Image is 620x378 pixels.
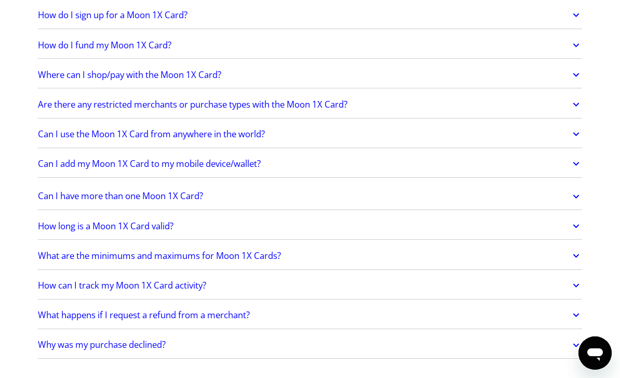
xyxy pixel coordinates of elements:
h2: Can I add my Moon 1X Card to my mobile device/wallet? [38,159,261,169]
h2: How do I sign up for a Moon 1X Card? [38,10,187,20]
a: Where can I shop/pay with the Moon 1X Card? [38,64,582,86]
a: Can I have more than one Moon 1X Card? [38,186,582,207]
h2: How long is a Moon 1X Card valid? [38,221,173,231]
a: What happens if I request a refund from a merchant? [38,304,582,326]
h2: Can I use the Moon 1X Card from anywhere in the world? [38,129,265,139]
h2: Can I have more than one Moon 1X Card? [38,191,203,201]
h2: Are there any restricted merchants or purchase types with the Moon 1X Card? [38,99,347,110]
a: Can I use the Moon 1X Card from anywhere in the world? [38,123,582,145]
h2: What happens if I request a refund from a merchant? [38,310,250,320]
a: Can I add my Moon 1X Card to my mobile device/wallet? [38,153,582,175]
h2: What are the minimums and maximums for Moon 1X Cards? [38,251,281,261]
h2: How can I track my Moon 1X Card activity? [38,280,206,291]
a: How do I sign up for a Moon 1X Card? [38,4,582,26]
a: How do I fund my Moon 1X Card? [38,34,582,56]
h2: Why was my purchase declined? [38,340,166,350]
a: Are there any restricted merchants or purchase types with the Moon 1X Card? [38,94,582,115]
iframe: Botão para abrir a janela de mensagens [578,336,612,370]
h2: How do I fund my Moon 1X Card? [38,40,171,50]
a: What are the minimums and maximums for Moon 1X Cards? [38,245,582,267]
a: Why was my purchase declined? [38,334,582,356]
a: How can I track my Moon 1X Card activity? [38,275,582,296]
a: How long is a Moon 1X Card valid? [38,215,582,237]
h2: Where can I shop/pay with the Moon 1X Card? [38,70,221,80]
